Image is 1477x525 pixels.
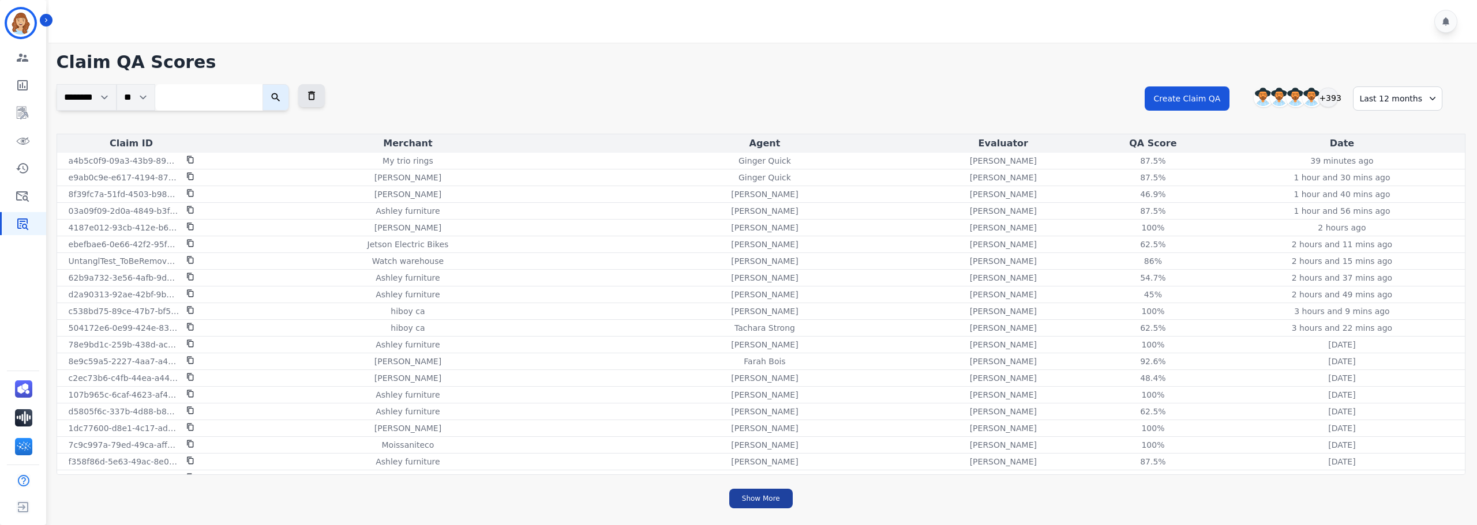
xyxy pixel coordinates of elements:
div: 62.5% [1127,239,1179,250]
div: 100% [1127,439,1179,451]
p: [PERSON_NAME] [970,422,1037,434]
p: Ashley furniture [376,339,440,350]
div: 87.5% [1127,155,1179,167]
p: [DATE] [1328,422,1355,434]
p: [DATE] [1328,339,1355,350]
p: [PERSON_NAME] [731,439,798,451]
div: 48.4% [1127,372,1179,384]
p: [PERSON_NAME] [731,239,798,250]
p: c2ec73b6-c4fb-44ea-a441-bad47e2e64c7 [69,372,179,384]
p: [PERSON_NAME] [374,188,441,200]
p: Ashley furniture [376,205,440,217]
p: Farah Bois [744,356,785,367]
p: 5449b3dd-91a7-43b1-85df-fab6e514bca5 [69,473,179,484]
p: 3 hours and 22 mins ago [1292,322,1392,334]
p: [PERSON_NAME] [970,339,1037,350]
p: Ashley furniture [376,406,440,417]
p: Jetson Electric Bikes [368,239,449,250]
div: Last 12 months [1353,86,1442,111]
p: [DATE] [1328,356,1355,367]
h1: Claim QA Scores [57,52,1465,73]
p: [PERSON_NAME] [374,372,441,384]
p: [PERSON_NAME] [970,255,1037,267]
p: Ashley furniture [376,272,440,284]
div: 92.6% [1127,356,1179,367]
p: a4b5c0f9-09a3-43b9-8954-839249add403 [69,155,179,167]
p: [PERSON_NAME] [731,289,798,300]
p: [DATE] [1328,473,1355,484]
div: Claim ID [59,137,204,150]
div: Date [1221,137,1463,150]
p: [PERSON_NAME] [970,473,1037,484]
p: [DATE] [1328,456,1355,467]
div: 100% [1127,339,1179,350]
p: [PERSON_NAME] [731,372,798,384]
p: [DATE] [1328,406,1355,417]
p: [PERSON_NAME] [970,188,1037,200]
p: d2a90313-92ae-42bf-9b0f-6476994186b1 [69,289,179,300]
div: +393 [1318,88,1338,107]
p: 7c9c997a-79ed-49ca-aff4-79fa347dd423 [69,439,179,451]
p: 107b965c-6caf-4623-af44-c363844841a2 [69,389,179,401]
p: Ginger Quick [738,155,791,167]
div: 45% [1127,289,1179,300]
p: [PERSON_NAME] [970,389,1037,401]
p: Ginger Quick [738,172,791,183]
p: [PERSON_NAME] [374,356,441,367]
p: 78e9bd1c-259b-438d-ac8d-e998966eceac [69,339,179,350]
p: Ashley furniture [376,389,440,401]
div: 46.9% [1127,188,1179,200]
div: 87.5% [1127,172,1179,183]
p: [PERSON_NAME] [731,188,798,200]
p: [PERSON_NAME] [970,172,1037,183]
div: 100% [1127,389,1179,401]
p: f358f86d-5e63-49ac-8e0e-848ffb51c150 [69,456,179,467]
p: [PERSON_NAME] [731,339,798,350]
p: Ashley furniture [376,289,440,300]
p: Adorama abs [381,473,435,484]
p: e9ab0c9e-e617-4194-87a8-6b77dd8e09ac [69,172,179,183]
div: 100% [1127,473,1179,484]
p: [DATE] [1328,372,1355,384]
p: [PERSON_NAME] [731,473,798,484]
p: [PERSON_NAME] [970,322,1037,334]
p: [PERSON_NAME] [731,255,798,267]
div: 87.5% [1127,456,1179,467]
p: 1 hour and 30 mins ago [1294,172,1390,183]
p: [DATE] [1328,389,1355,401]
p: [PERSON_NAME] [731,389,798,401]
p: 3 hours and 9 mins ago [1294,305,1390,317]
div: 62.5% [1127,406,1179,417]
p: [PERSON_NAME] [970,456,1037,467]
p: 2 hours and 49 mins ago [1292,289,1392,300]
p: [PERSON_NAME] [374,422,441,434]
div: 86% [1127,255,1179,267]
p: 62b9a732-3e56-4afb-9d74-e68d6ee3b79f [69,272,179,284]
p: 1 hour and 56 mins ago [1294,205,1390,217]
div: 62.5% [1127,322,1179,334]
p: [PERSON_NAME] [731,272,798,284]
p: 2 hours and 11 mins ago [1292,239,1392,250]
p: [PERSON_NAME] [970,356,1037,367]
p: [PERSON_NAME] [970,205,1037,217]
div: 87.5% [1127,205,1179,217]
p: [PERSON_NAME] [970,439,1037,451]
p: 2 hours and 37 mins ago [1292,272,1392,284]
button: Show More [729,489,793,508]
p: 8f39fc7a-51fd-4503-b984-272a9e95ad8b [69,188,179,200]
p: [PERSON_NAME] [970,372,1037,384]
div: 100% [1127,305,1179,317]
p: Watch warehouse [372,255,444,267]
div: Evaluator [922,137,1085,150]
p: [PERSON_NAME] [970,289,1037,300]
p: 2 hours ago [1318,222,1366,233]
p: 504172e6-0e99-424e-8367-44d73097e9d3 [69,322,179,334]
p: [PERSON_NAME] [731,222,798,233]
p: 8e9c59a5-2227-4aa7-a435-426e7fdb057e [69,356,179,367]
div: 100% [1127,222,1179,233]
p: Tachara Strong [734,322,795,334]
div: Agent [612,137,917,150]
p: 1 hour and 40 mins ago [1294,188,1390,200]
p: [PERSON_NAME] [731,456,798,467]
p: [PERSON_NAME] [731,422,798,434]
